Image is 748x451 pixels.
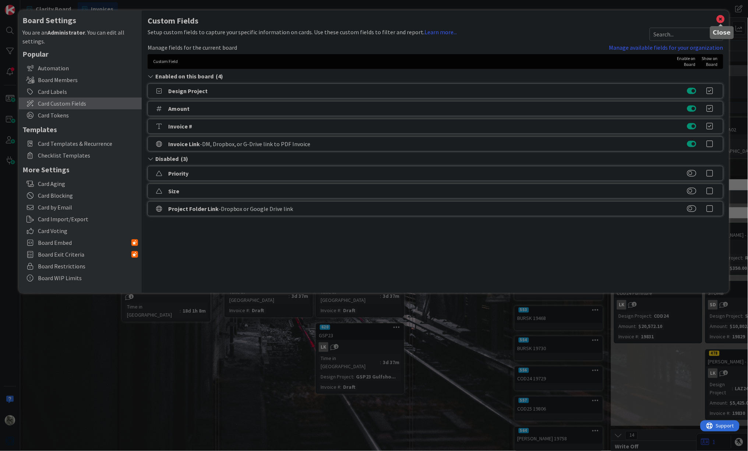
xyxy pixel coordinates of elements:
span: Disabled [155,154,179,163]
div: Board Members [19,74,142,86]
div: Card Blocking [19,190,142,201]
span: Card Tokens [38,111,138,120]
b: Project Folder Link [168,205,219,212]
b: Invoice Link [168,140,200,148]
div: Card Import/Export [19,213,142,225]
span: ( 3 ) [181,154,188,163]
h5: Popular [22,49,138,59]
span: Card Voting [38,226,138,235]
div: Card Aging [19,178,142,190]
b: Design Project [168,87,208,95]
h5: Templates [22,125,138,134]
b: Invoice # [168,123,192,130]
h5: Close [713,29,731,36]
b: Size [168,187,179,195]
div: Board WIP Limits [19,272,142,284]
div: Manage fields for the current board [148,43,609,52]
div: Card Labels [19,86,142,98]
div: You are an . You can edit all settings. [22,28,138,46]
span: Card Templates & Recurrence [38,139,138,148]
span: - Dropbox or Google Drive link [219,205,293,212]
div: Setup custom fields to capture your specific information on cards. Use these custom fields to fil... [148,28,457,41]
a: Manage available fields for your organization [609,43,723,52]
b: Priority [168,170,188,177]
div: Automation [19,62,142,74]
h5: More Settings [22,165,138,174]
span: Board Restrictions [38,262,138,271]
span: ( 4 ) [216,72,223,81]
a: Learn more... [425,28,457,36]
input: Search... [650,28,723,41]
span: Board Embed [38,238,131,247]
span: Enabled on this board [155,72,214,81]
span: Support [15,1,33,10]
h4: Board Settings [22,16,138,25]
span: Board Exit Criteria [38,250,131,259]
h1: Custom Fields [148,16,723,25]
span: Card by Email [38,203,138,212]
div: Enable on Board [670,56,696,67]
span: Card Custom Fields [38,99,138,108]
div: Custom Field [153,59,666,64]
div: Show on Board [699,56,718,67]
b: Administrator [47,29,85,36]
b: Amount [168,105,190,112]
span: Checklist Templates [38,151,138,160]
span: - DM, Dropbox, or G-Drive link to PDF Invoice [200,140,311,148]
